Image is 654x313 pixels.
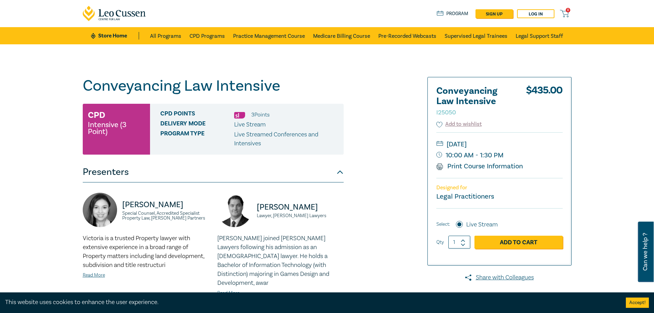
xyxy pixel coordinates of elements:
[466,220,498,229] label: Live Stream
[436,221,450,228] span: Select:
[566,8,570,12] span: 0
[251,110,269,119] li: 3 Point s
[313,27,370,44] a: Medicare Billing Course
[448,236,470,249] input: 1
[217,290,240,296] a: Read More
[91,32,139,40] a: Store Home
[626,298,649,308] button: Accept cookies
[436,238,444,246] label: Qty
[475,9,513,18] a: sign up
[83,234,204,269] span: Victoria is a trusted Property lawyer with extensive experience in a broad range of Property matt...
[122,199,209,210] p: [PERSON_NAME]
[5,298,616,307] div: This website uses cookies to enhance the user experience.
[83,162,344,182] button: Presenters
[217,193,252,227] img: https://s3.ap-southeast-2.amazonaws.com/leo-cussen-store-production-content/Contacts/Julian%20McI...
[436,139,563,150] small: [DATE]
[436,120,482,128] button: Add to wishlist
[445,27,507,44] a: Supervised Legal Trainees
[83,77,344,95] h1: Conveyancing Law Intensive
[257,213,344,218] small: Lawyer, [PERSON_NAME] Lawyers
[234,112,245,119] img: Substantive Law
[526,86,563,120] div: $ 435.00
[436,86,512,117] h2: Conveyancing Law Intensive
[378,27,436,44] a: Pre-Recorded Webcasts
[83,193,117,227] img: https://s3.ap-southeast-2.amazonaws.com/leo-cussen-store-production-content/Contacts/Victoria%20A...
[88,121,145,135] small: Intensive (3 Point)
[516,27,563,44] a: Legal Support Staff
[160,110,234,119] span: CPD Points
[160,130,234,148] span: Program type
[517,9,554,18] a: Log in
[83,272,105,278] a: Read More
[150,27,181,44] a: All Programs
[217,234,344,288] p: [PERSON_NAME] joined [PERSON_NAME] Lawyers following his admission as an [DEMOGRAPHIC_DATA] lawye...
[88,109,105,121] h3: CPD
[234,130,339,148] p: Live Streamed Conferences and Intensives
[436,162,523,171] a: Print Course Information
[233,27,305,44] a: Practice Management Course
[160,120,234,129] span: Delivery Mode
[436,192,494,201] small: Legal Practitioners
[122,211,209,221] small: Special Counsel, Accredited Specialist Property Law, [PERSON_NAME] Partners
[190,27,225,44] a: CPD Programs
[474,236,563,249] a: Add to Cart
[257,202,344,213] p: [PERSON_NAME]
[436,150,563,161] small: 10:00 AM - 1:30 PM
[427,273,572,282] a: Share with Colleagues
[437,10,469,18] a: Program
[234,121,266,128] span: Live Stream
[642,226,649,278] span: Can we help ?
[436,109,456,116] small: I25050
[436,185,563,191] p: Designed for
